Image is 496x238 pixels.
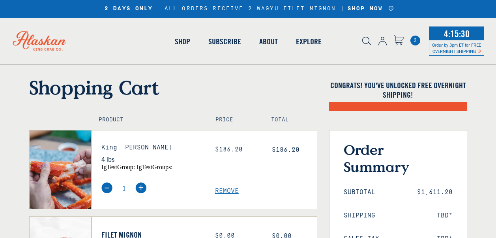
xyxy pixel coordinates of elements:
div: : ALL ORDERS RECEIVE 2 WAGYU FILET MIGNON | [102,6,394,12]
h4: Price [215,117,254,123]
h1: Shopping Cart [29,76,317,99]
img: Alaskan King Crab Co. logo [4,22,75,59]
h4: Product [99,117,198,123]
span: 3 [410,36,420,45]
p: 4 lbs [101,154,203,164]
img: account [378,37,387,45]
span: $1,611.20 [417,189,453,196]
a: Shop [166,19,199,64]
a: About [250,19,287,64]
a: SHOP NOW [345,6,386,12]
a: Cart [394,35,404,47]
span: igTestGroups: [137,164,172,170]
a: Cart [410,36,420,45]
a: Announcement Bar Modal [388,6,394,11]
span: 4:15:30 [442,26,472,42]
h4: Congrats! You've unlocked FREE OVERNIGHT SHIPPING! [329,81,467,100]
span: Shipping Notice Icon [477,48,481,54]
a: Subscribe [199,19,250,64]
img: King Crab Knuckles - 4 lbs [30,130,92,208]
img: plus [135,182,146,193]
span: $186.20 [272,146,299,153]
span: Order by 3pm ET for FREE OVERNIGHT SHIPPING [432,42,481,54]
span: Shipping [344,212,375,219]
strong: 2 DAYS ONLY [105,6,153,12]
div: $186.20 [215,146,260,153]
span: Subtotal [344,189,375,196]
a: Remove [215,187,317,195]
img: search [362,37,371,45]
strong: SHOP NOW [348,6,383,12]
a: Explore [287,19,331,64]
h4: Total [271,117,310,123]
span: igTestGroup: [101,164,135,170]
h3: Order Summary [344,141,453,175]
h3: King [PERSON_NAME] [101,144,203,151]
img: minus [101,182,112,193]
